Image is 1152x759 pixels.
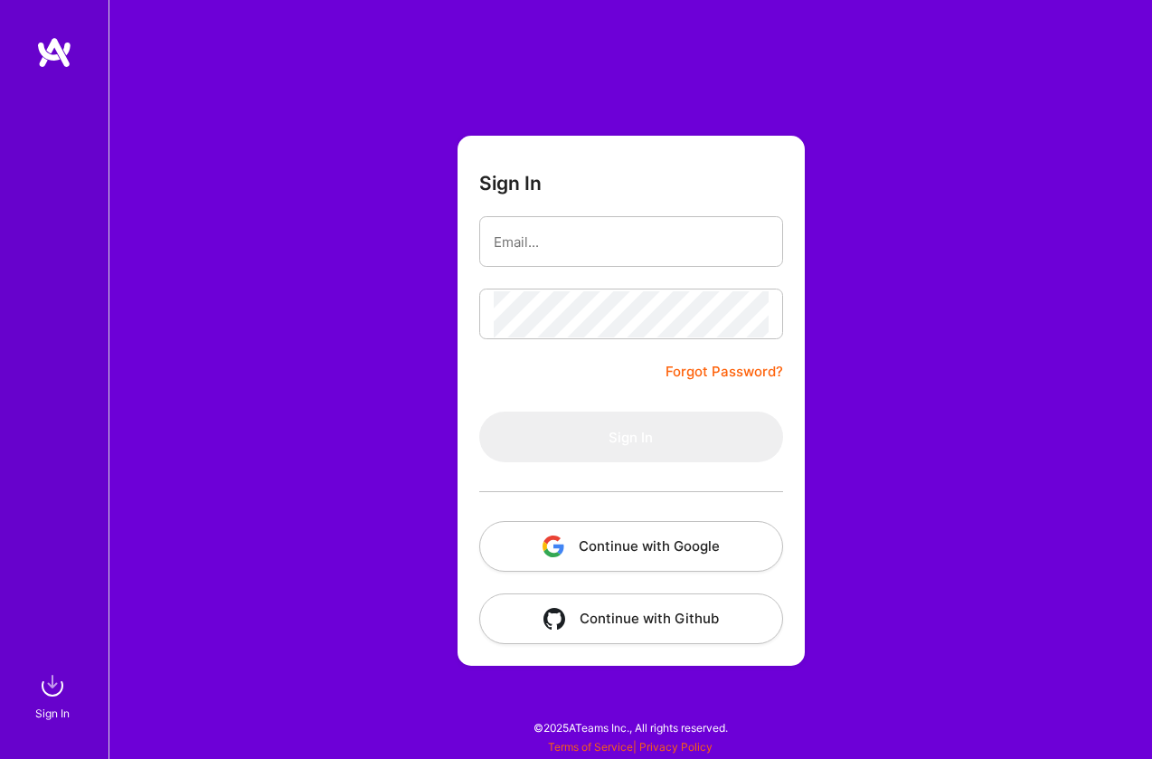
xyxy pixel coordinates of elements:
a: sign inSign In [38,668,71,723]
h3: Sign In [479,172,542,194]
img: icon [543,536,564,557]
button: Continue with Google [479,521,783,572]
a: Forgot Password? [666,361,783,383]
div: © 2025 ATeams Inc., All rights reserved. [109,705,1152,750]
button: Continue with Github [479,593,783,644]
div: Sign In [35,704,70,723]
img: logo [36,36,72,69]
span: | [548,740,713,754]
a: Terms of Service [548,740,633,754]
a: Privacy Policy [639,740,713,754]
img: icon [543,608,565,630]
input: Email... [494,219,769,265]
img: sign in [34,668,71,704]
button: Sign In [479,412,783,462]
